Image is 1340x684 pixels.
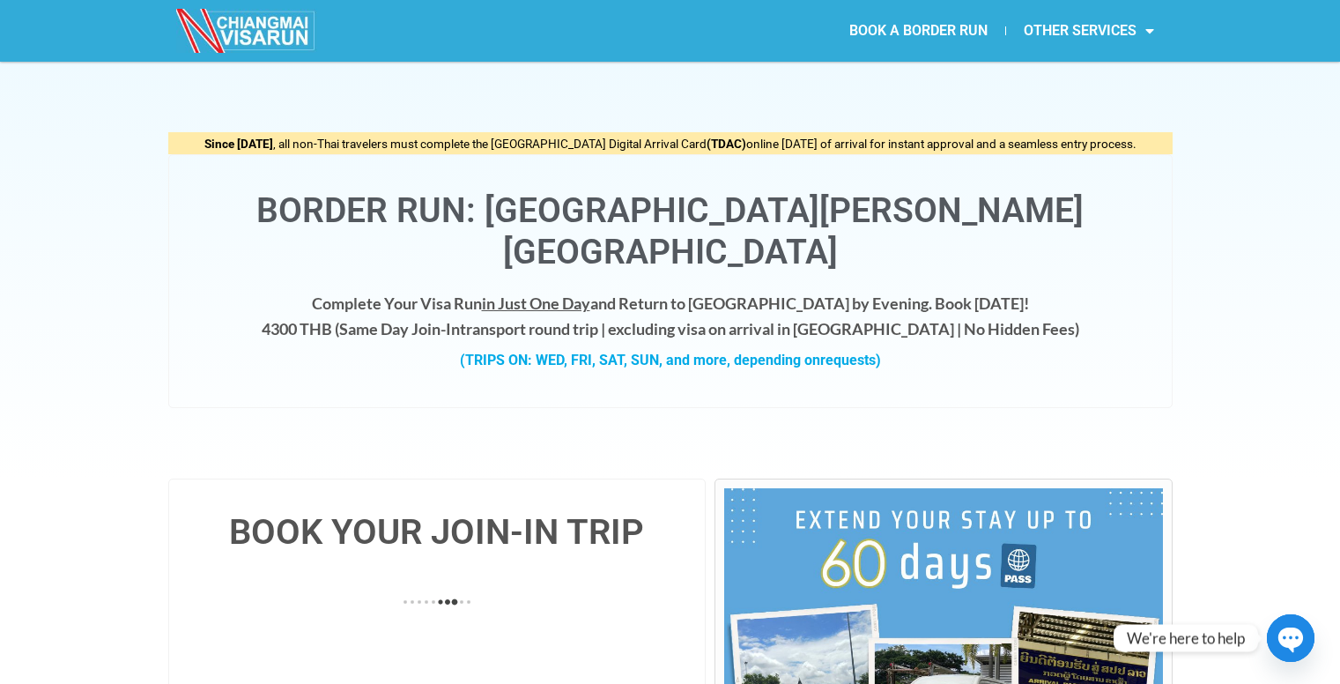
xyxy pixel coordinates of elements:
strong: (TDAC) [707,137,746,151]
nav: Menu [670,11,1172,51]
h4: BOOK YOUR JOIN-IN TRIP [187,515,688,550]
strong: Since [DATE] [204,137,273,151]
span: in Just One Day [482,294,590,313]
h4: Complete Your Visa Run and Return to [GEOGRAPHIC_DATA] by Evening. Book [DATE]! 4300 THB ( transp... [187,291,1154,342]
strong: Same Day Join-In [339,319,460,338]
a: OTHER SERVICES [1006,11,1172,51]
span: , all non-Thai travelers must complete the [GEOGRAPHIC_DATA] Digital Arrival Card online [DATE] o... [204,137,1136,151]
a: BOOK A BORDER RUN [832,11,1005,51]
h1: Border Run: [GEOGRAPHIC_DATA][PERSON_NAME][GEOGRAPHIC_DATA] [187,190,1154,273]
span: requests) [820,352,881,368]
strong: (TRIPS ON: WED, FRI, SAT, SUN, and more, depending on [460,352,881,368]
